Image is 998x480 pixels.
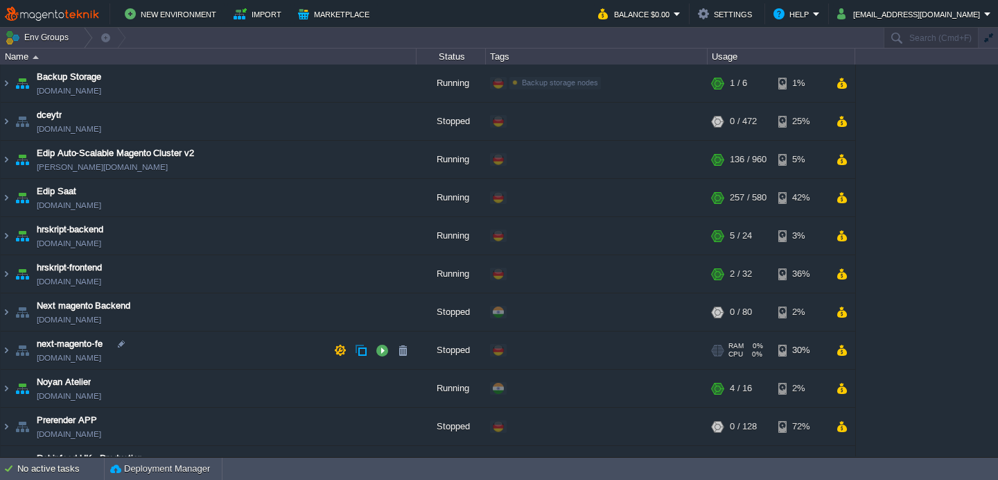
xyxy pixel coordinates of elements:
[37,375,91,389] a: Noyan Atelier
[37,261,102,275] span: hrskript-frontend
[730,141,767,178] div: 136 / 960
[1,103,12,140] img: AMDAwAAAACH5BAEAAAAALAAAAAABAAEAAAICRAEAOw==
[730,255,752,293] div: 2 / 32
[37,275,101,289] a: [DOMAIN_NAME]
[417,332,486,369] div: Stopped
[12,65,32,102] img: AMDAwAAAACH5BAEAAAAALAAAAAABAAEAAAICRAEAOw==
[778,65,823,102] div: 1%
[234,6,286,22] button: Import
[728,350,743,359] span: CPU
[417,370,486,407] div: Running
[37,108,62,122] a: dceytr
[12,293,32,331] img: AMDAwAAAACH5BAEAAAAALAAAAAABAAEAAAICRAEAOw==
[1,65,12,102] img: AMDAwAAAACH5BAEAAAAALAAAAAABAAEAAAICRAEAOw==
[730,179,767,216] div: 257 / 580
[37,351,101,365] a: [DOMAIN_NAME]
[778,179,823,216] div: 42%
[778,370,823,407] div: 2%
[5,6,99,23] img: MagentoTeknik
[417,408,486,445] div: Stopped
[37,84,101,98] span: [DOMAIN_NAME]
[778,103,823,140] div: 25%
[37,427,101,441] a: [DOMAIN_NAME]
[749,342,763,350] span: 0%
[417,255,486,293] div: Running
[37,452,143,465] a: Robinfood UK - Production
[37,70,101,84] a: Backup Storage
[37,389,101,403] a: [DOMAIN_NAME]
[12,217,32,255] img: AMDAwAAAACH5BAEAAAAALAAAAAABAAEAAAICRAEAOw==
[17,458,104,480] div: No active tasks
[728,342,744,350] span: RAM
[730,217,752,255] div: 5 / 24
[417,103,486,140] div: Stopped
[1,408,12,445] img: AMDAwAAAACH5BAEAAAAALAAAAAABAAEAAAICRAEAOw==
[33,55,39,59] img: AMDAwAAAACH5BAEAAAAALAAAAAABAAEAAAICRAEAOw==
[778,408,823,445] div: 72%
[730,103,757,140] div: 0 / 472
[12,179,32,216] img: AMDAwAAAACH5BAEAAAAALAAAAAABAAEAAAICRAEAOw==
[12,408,32,445] img: AMDAwAAAACH5BAEAAAAALAAAAAABAAEAAAICRAEAOw==
[1,141,12,178] img: AMDAwAAAACH5BAEAAAAALAAAAAABAAEAAAICRAEAOw==
[37,160,168,174] a: [PERSON_NAME][DOMAIN_NAME]
[837,6,984,22] button: [EMAIL_ADDRESS][DOMAIN_NAME]
[5,28,73,47] button: Env Groups
[1,179,12,216] img: AMDAwAAAACH5BAEAAAAALAAAAAABAAEAAAICRAEAOw==
[298,6,374,22] button: Marketplace
[37,198,101,212] a: [DOMAIN_NAME]
[12,370,32,407] img: AMDAwAAAACH5BAEAAAAALAAAAAABAAEAAAICRAEAOw==
[708,49,855,65] div: Usage
[1,255,12,293] img: AMDAwAAAACH5BAEAAAAALAAAAAABAAEAAAICRAEAOw==
[37,122,101,136] a: [DOMAIN_NAME]
[125,6,220,22] button: New Environment
[417,65,486,102] div: Running
[778,141,823,178] div: 5%
[12,255,32,293] img: AMDAwAAAACH5BAEAAAAALAAAAAABAAEAAAICRAEAOw==
[12,332,32,369] img: AMDAwAAAACH5BAEAAAAALAAAAAABAAEAAAICRAEAOw==
[730,408,757,445] div: 0 / 128
[1,332,12,369] img: AMDAwAAAACH5BAEAAAAALAAAAAABAAEAAAICRAEAOw==
[12,141,32,178] img: AMDAwAAAACH5BAEAAAAALAAAAAABAAEAAAICRAEAOw==
[778,332,823,369] div: 30%
[773,6,813,22] button: Help
[1,370,12,407] img: AMDAwAAAACH5BAEAAAAALAAAAAABAAEAAAICRAEAOw==
[730,293,752,331] div: 0 / 80
[37,413,97,427] a: Prerender APP
[598,6,674,22] button: Balance $0.00
[37,237,101,250] a: [DOMAIN_NAME]
[730,65,747,102] div: 1 / 6
[417,179,486,216] div: Running
[748,350,762,359] span: 0%
[37,146,194,160] a: Edip Auto-Scalable Magento Cluster v2
[1,217,12,255] img: AMDAwAAAACH5BAEAAAAALAAAAAABAAEAAAICRAEAOw==
[12,103,32,140] img: AMDAwAAAACH5BAEAAAAALAAAAAABAAEAAAICRAEAOw==
[37,185,76,198] a: Edip Saat
[698,6,756,22] button: Settings
[778,293,823,331] div: 2%
[37,313,101,327] a: [DOMAIN_NAME]
[730,370,752,407] div: 4 / 16
[417,217,486,255] div: Running
[417,293,486,331] div: Stopped
[522,78,598,87] span: Backup storage nodes
[37,299,130,313] a: Next magento Backend
[1,293,12,331] img: AMDAwAAAACH5BAEAAAAALAAAAAABAAEAAAICRAEAOw==
[417,49,485,65] div: Status
[1,49,416,65] div: Name
[487,49,707,65] div: Tags
[37,337,103,351] a: next-magento-fe
[37,223,103,237] a: hrskript-backend
[778,255,823,293] div: 36%
[778,217,823,255] div: 3%
[110,462,210,476] button: Deployment Manager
